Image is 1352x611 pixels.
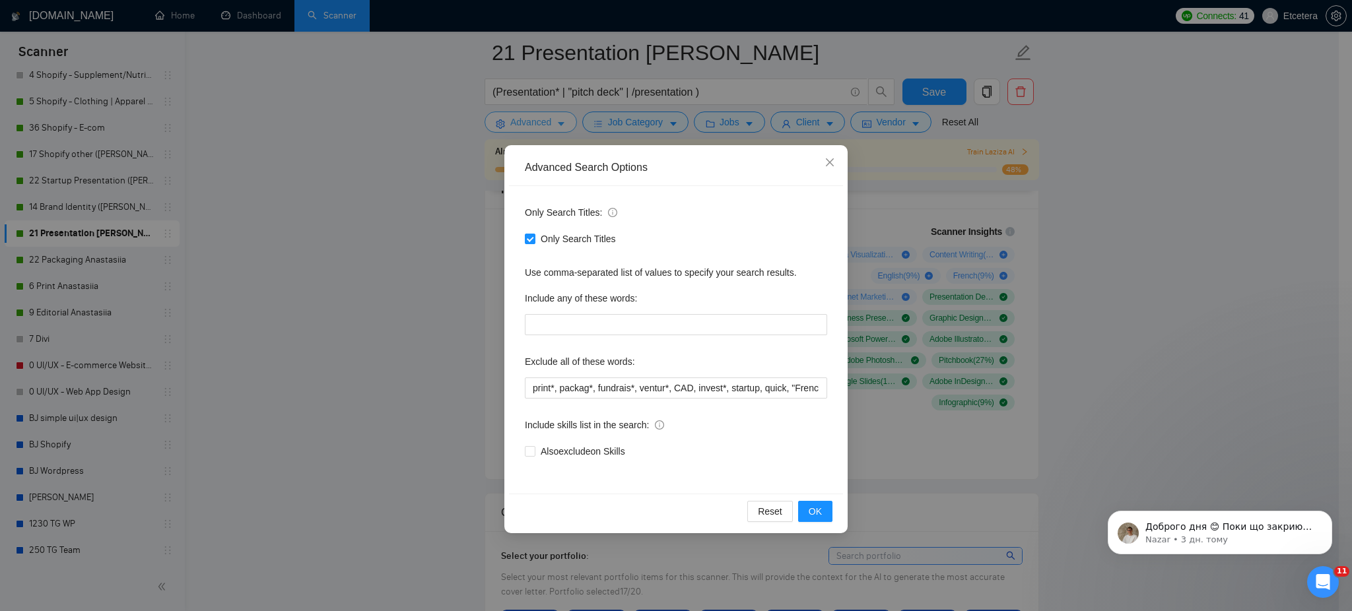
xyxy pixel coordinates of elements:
div: Advanced Search Options [525,160,827,175]
div: Use comma-separated list of values to specify your search results. [525,265,827,280]
span: close [825,157,835,168]
span: OK [809,504,822,519]
button: Reset [747,501,793,522]
button: Close [812,145,848,181]
span: Only Search Titles [535,232,621,246]
span: Also exclude on Skills [535,444,630,459]
span: Reset [758,504,782,519]
span: info-circle [655,420,664,430]
span: info-circle [608,208,617,217]
iframe: Intercom live chat [1307,566,1339,598]
span: 11 [1334,566,1349,577]
label: Exclude all of these words: [525,351,635,372]
label: Include any of these words: [525,288,637,309]
span: Only Search Titles: [525,205,617,220]
span: Include skills list in the search: [525,418,664,432]
button: OK [798,501,832,522]
iframe: Intercom notifications повідомлення [1088,483,1352,575]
